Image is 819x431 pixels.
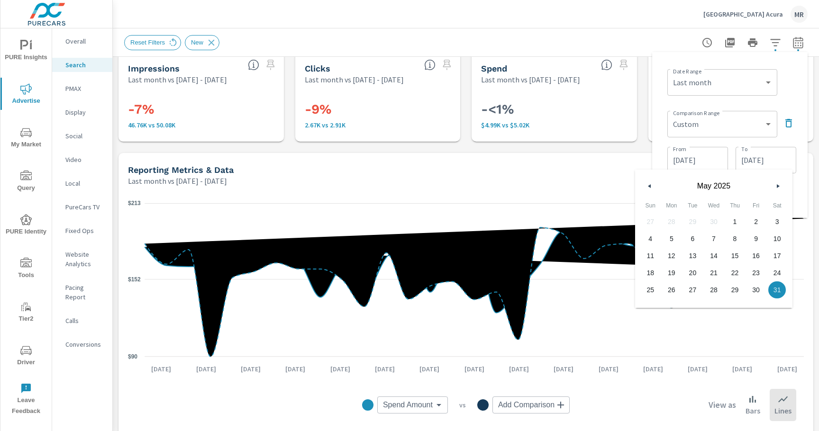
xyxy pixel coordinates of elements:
[766,230,788,247] button: 10
[145,364,178,374] p: [DATE]
[640,247,661,264] button: 11
[661,198,682,213] span: Mon
[682,264,703,281] button: 20
[731,281,739,298] span: 29
[52,224,112,238] div: Fixed Ops
[724,281,746,298] button: 29
[305,74,404,85] p: Last month vs [DATE] - [DATE]
[185,35,219,50] div: New
[774,405,792,416] p: Lines
[279,364,312,374] p: [DATE]
[52,176,112,190] div: Local
[746,405,760,416] p: Bars
[710,281,718,298] span: 28
[52,280,112,304] div: Pacing Report
[65,108,105,117] p: Display
[3,40,49,63] span: PURE Insights
[771,364,804,374] p: [DATE]
[190,364,223,374] p: [DATE]
[52,129,112,143] div: Social
[498,400,555,410] span: Add Comparison
[3,214,49,237] span: PURE Identity
[724,198,746,213] span: Thu
[592,364,625,374] p: [DATE]
[746,247,767,264] button: 16
[3,345,49,368] span: Driver
[746,230,767,247] button: 9
[125,39,171,46] span: Reset Filters
[766,33,785,52] button: Apply Filters
[661,281,682,298] button: 26
[689,264,697,281] span: 20
[448,401,477,409] p: vs
[481,121,628,129] p: $4.99K vs $5.02K
[3,383,49,417] span: Leave Feedback
[383,400,433,410] span: Spend Amount
[668,264,675,281] span: 19
[439,57,455,72] span: Select a preset comparison range to save this widget
[766,247,788,264] button: 17
[703,10,783,18] p: [GEOGRAPHIC_DATA] Acura
[234,364,267,374] p: [DATE]
[124,35,181,50] div: Reset Filters
[65,155,105,164] p: Video
[481,74,580,85] p: Last month vs [DATE] - [DATE]
[492,396,570,413] div: Add Comparison
[65,202,105,212] p: PureCars TV
[703,281,725,298] button: 28
[712,230,716,247] span: 7
[128,101,274,117] h3: -7%
[65,250,105,269] p: Website Analytics
[52,247,112,271] div: Website Analytics
[670,230,673,247] span: 5
[65,131,105,141] p: Social
[752,281,760,298] span: 30
[682,247,703,264] button: 13
[709,400,736,410] h6: View as
[661,247,682,264] button: 12
[766,264,788,281] button: 24
[720,33,739,52] button: "Export Report to PDF"
[754,213,758,230] span: 2
[263,57,278,72] span: Select a preset comparison range to save this widget
[731,264,739,281] span: 22
[746,264,767,281] button: 23
[305,121,451,129] p: 2,665 vs 2,913
[746,213,767,230] button: 2
[724,264,746,281] button: 22
[681,364,714,374] p: [DATE]
[682,230,703,247] button: 6
[646,264,654,281] span: 18
[128,165,234,175] h5: Reporting Metrics & Data
[65,283,105,302] p: Pacing Report
[640,264,661,281] button: 18
[65,60,105,70] p: Search
[640,281,661,298] button: 25
[128,74,227,85] p: Last month vs [DATE] - [DATE]
[682,198,703,213] span: Tue
[3,258,49,281] span: Tools
[52,34,112,48] div: Overall
[691,230,694,247] span: 6
[65,84,105,93] p: PMAX
[746,198,767,213] span: Fri
[661,230,682,247] button: 5
[65,226,105,235] p: Fixed Ops
[65,340,105,349] p: Conversions
[458,364,491,374] p: [DATE]
[3,171,49,194] span: Query
[324,364,357,374] p: [DATE]
[710,264,718,281] span: 21
[128,276,141,283] text: $152
[724,247,746,264] button: 15
[481,101,628,117] h3: -<1%
[775,213,779,230] span: 3
[424,59,436,71] span: The number of times an ad was clicked by a consumer.
[661,264,682,281] button: 19
[128,121,274,129] p: 46,764 vs 50,081
[703,198,725,213] span: Wed
[703,264,725,281] button: 21
[791,6,808,23] div: MR
[766,198,788,213] span: Sat
[52,337,112,351] div: Conversions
